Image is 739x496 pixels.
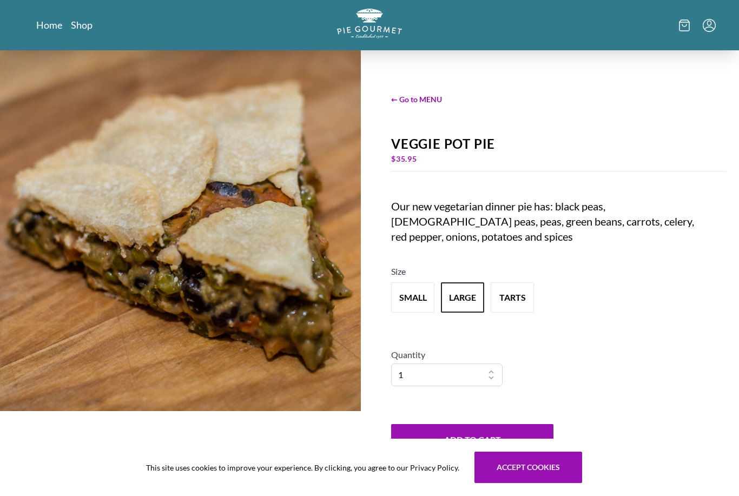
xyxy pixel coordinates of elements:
button: Variant Swatch [391,282,434,313]
button: Variant Swatch [491,282,534,313]
select: Quantity [391,363,503,386]
button: Menu [703,19,716,32]
a: Logo [337,9,402,42]
div: $ 35.95 [391,151,726,167]
button: Accept cookies [474,452,582,483]
span: This site uses cookies to improve your experience. By clicking, you agree to our Privacy Policy. [146,462,459,473]
span: Quantity [391,349,425,360]
a: Home [36,18,62,31]
span: Size [391,266,406,276]
button: Variant Swatch [441,282,484,313]
div: Veggie Pot Pie [391,136,726,151]
a: Shop [71,18,93,31]
img: logo [337,9,402,38]
div: Our new vegetarian dinner pie has: black peas, [DEMOGRAPHIC_DATA] peas, peas, green beans, carrot... [391,199,703,244]
span: ← Go to MENU [391,94,726,105]
button: Add to Cart [391,424,553,455]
